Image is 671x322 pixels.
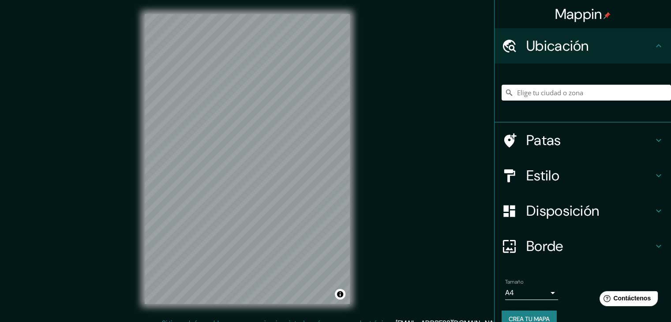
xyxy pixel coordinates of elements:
font: Estilo [526,166,559,185]
div: Patas [495,123,671,158]
div: Borde [495,228,671,264]
div: Ubicación [495,28,671,64]
div: Disposición [495,193,671,228]
div: Estilo [495,158,671,193]
button: Activar o desactivar atribución [335,289,345,300]
font: Ubicación [526,37,589,55]
input: Elige tu ciudad o zona [502,85,671,101]
font: Tamaño [505,278,523,285]
font: A4 [505,288,514,297]
font: Patas [526,131,561,150]
font: Mappin [555,5,602,23]
div: A4 [505,286,558,300]
canvas: Mapa [145,14,350,304]
font: Borde [526,237,563,255]
img: pin-icon.png [604,12,611,19]
iframe: Lanzador de widgets de ayuda [592,288,661,312]
font: Disposición [526,202,599,220]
